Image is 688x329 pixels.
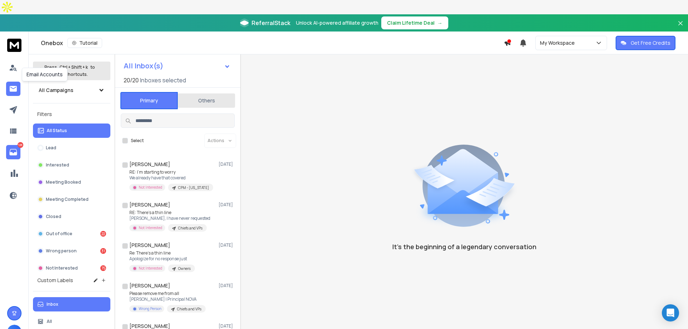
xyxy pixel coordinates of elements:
button: All Inbox(s) [118,59,236,73]
p: Wrong person [46,248,77,254]
button: Closed [33,209,110,224]
p: RE: There's a thin line [129,210,210,216]
p: My Workspace [540,39,578,47]
p: Not Interested [46,265,78,271]
button: Tutorial [67,38,102,48]
p: [PERSON_NAME] | Principal NOVA [129,296,206,302]
p: CPM - [US_STATE] [178,185,209,190]
p: Please remove me from all [129,291,206,296]
p: RE: I'm starting to worry [129,169,213,175]
p: Closed [46,214,61,219]
a: 128 [6,145,20,159]
p: [PERSON_NAME], I have never requested [129,216,210,221]
h3: Custom Labels [37,277,73,284]
div: 75 [100,265,106,271]
div: Email Accounts [22,68,67,81]
p: [DATE] [219,283,235,289]
div: Onebox [41,38,504,48]
h1: [PERSON_NAME] [129,242,170,249]
p: We already have that covered [129,175,213,181]
button: Out of office22 [33,227,110,241]
p: [DATE] [219,242,235,248]
p: Lead [46,145,56,151]
h1: [PERSON_NAME] [129,201,170,208]
p: Out of office [46,231,72,237]
button: Not Interested75 [33,261,110,275]
p: Meeting Booked [46,179,81,185]
button: All [33,314,110,329]
p: All [47,319,52,324]
span: Ctrl + Shift + k [58,63,89,71]
p: Interested [46,162,69,168]
span: ReferralStack [252,19,290,27]
p: Unlock AI-powered affiliate growth [296,19,378,26]
p: [DATE] [219,202,235,208]
span: 20 / 20 [124,76,139,84]
button: Close banner [676,19,685,36]
button: Others [178,93,235,108]
div: Open Intercom Messenger [662,304,679,321]
p: Inbox [47,301,58,307]
p: Re: There's a thin line [129,250,195,256]
p: Apologize for no response just [129,256,195,262]
p: Not Interested [139,225,162,231]
p: [DATE] [219,161,235,167]
p: [DATE] [219,323,235,329]
p: Owners [178,266,191,271]
h1: All Campaigns [39,87,73,94]
p: Wrong Person [139,306,161,311]
div: 31 [100,248,106,254]
button: Claim Lifetime Deal→ [381,16,448,29]
p: Not Interested [139,185,162,190]
p: Meeting Completed [46,197,89,202]
button: Meeting Completed [33,192,110,207]
p: It’s the beginning of a legendary conversation [392,242,536,252]
p: 128 [18,142,23,148]
p: All Status [47,128,67,134]
button: Primary [120,92,178,109]
h3: Inboxes selected [140,76,186,84]
button: Inbox [33,297,110,311]
p: Get Free Credits [631,39,670,47]
button: Interested [33,158,110,172]
p: Chiefs and VPs [178,226,202,231]
button: Lead [33,141,110,155]
p: Chiefs and VPs [177,306,201,312]
button: Meeting Booked [33,175,110,189]
p: Press to check for shortcuts. [44,64,95,78]
button: Get Free Credits [616,36,675,50]
span: → [438,19,443,26]
label: Select [131,138,144,144]
button: All Campaigns [33,83,110,97]
h1: [PERSON_NAME] [129,161,170,168]
h1: [PERSON_NAME] [129,282,170,289]
h3: Filters [33,109,110,119]
h1: All Inbox(s) [124,62,163,69]
p: Not Interested [139,266,162,271]
button: All Status [33,124,110,138]
button: Wrong person31 [33,244,110,258]
div: 22 [100,231,106,237]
